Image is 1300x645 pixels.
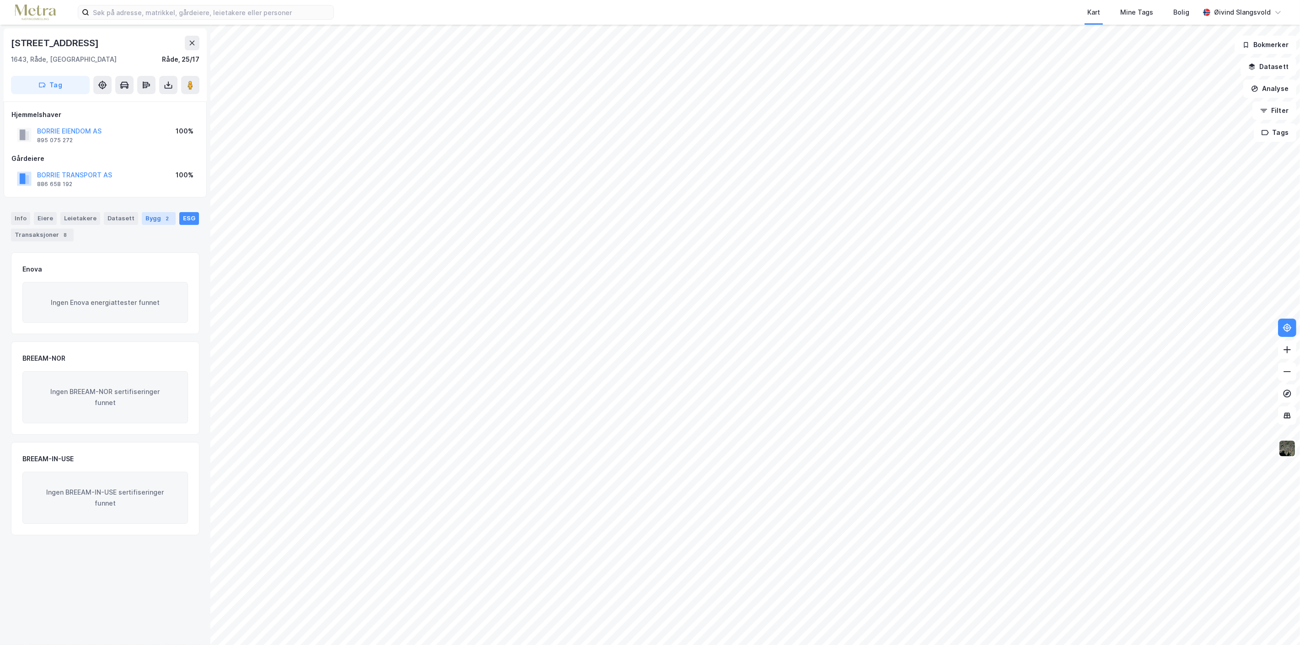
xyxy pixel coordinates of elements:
input: Søk på adresse, matrikkel, gårdeiere, leietakere eller personer [89,5,333,19]
div: BREEAM-IN-USE [22,453,74,464]
div: 100% [176,170,193,181]
div: Enova [22,264,42,275]
div: Ingen Enova energiattester funnet [22,282,188,323]
div: Ingen BREEAM-NOR sertifiseringer funnet [22,371,188,423]
div: Datasett [104,212,138,225]
div: Kontrollprogram for chat [1254,601,1300,645]
div: Gårdeiere [11,153,199,164]
button: Tags [1254,123,1296,142]
div: Kart [1087,7,1100,18]
img: metra-logo.256734c3b2bbffee19d4.png [15,5,56,21]
button: Tag [11,76,90,94]
div: 895 075 272 [37,137,73,144]
div: Transaksjoner [11,229,74,241]
button: Bokmerker [1235,36,1296,54]
div: Ingen BREEAM-IN-USE sertifiseringer funnet [22,472,188,524]
div: Øivind Slangsvold [1214,7,1271,18]
div: Mine Tags [1120,7,1153,18]
div: Bolig [1173,7,1189,18]
iframe: Chat Widget [1254,601,1300,645]
div: 886 658 192 [37,181,72,188]
button: Filter [1252,101,1296,120]
div: Leietakere [60,212,100,225]
div: 100% [176,126,193,137]
div: 8 [61,230,70,240]
button: Datasett [1241,58,1296,76]
div: ESG [179,212,199,225]
div: Bygg [142,212,176,225]
div: [STREET_ADDRESS] [11,36,101,50]
div: BREEAM-NOR [22,353,65,364]
div: Råde, 25/17 [162,54,199,65]
div: Hjemmelshaver [11,109,199,120]
div: 1643, Råde, [GEOGRAPHIC_DATA] [11,54,117,65]
div: 2 [163,214,172,223]
div: Info [11,212,30,225]
img: 9k= [1279,440,1296,457]
div: Eiere [34,212,57,225]
button: Analyse [1243,80,1296,98]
